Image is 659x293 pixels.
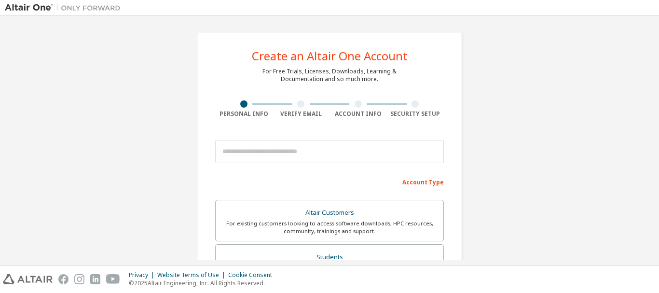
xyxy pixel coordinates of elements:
img: altair_logo.svg [3,274,53,284]
img: linkedin.svg [90,274,100,284]
div: Verify Email [273,110,330,118]
div: Account Info [329,110,387,118]
div: Website Terms of Use [157,271,228,279]
div: Account Type [215,174,444,189]
img: youtube.svg [106,274,120,284]
div: Security Setup [387,110,444,118]
div: For existing customers looking to access software downloads, HPC resources, community, trainings ... [221,220,438,235]
div: Students [221,251,438,264]
div: For Free Trials, Licenses, Downloads, Learning & Documentation and so much more. [262,68,397,83]
div: Cookie Consent [228,271,278,279]
img: instagram.svg [74,274,84,284]
p: © 2025 Altair Engineering, Inc. All Rights Reserved. [129,279,278,287]
div: Altair Customers [221,206,438,220]
div: Privacy [129,271,157,279]
img: facebook.svg [58,274,69,284]
div: Personal Info [215,110,273,118]
img: Altair One [5,3,125,13]
div: Create an Altair One Account [252,50,408,62]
